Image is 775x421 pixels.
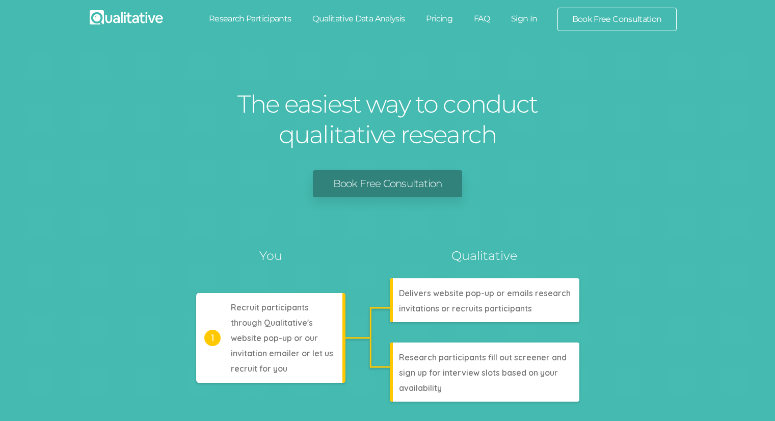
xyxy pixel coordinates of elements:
tspan: through Qualitative's [231,318,313,328]
tspan: You [259,248,282,263]
tspan: website pop-up or our [231,333,318,343]
tspan: invitations or recruits participants [399,303,532,313]
a: Pricing [415,8,463,30]
tspan: availability [399,383,442,393]
tspan: invitation emailer or let us [231,348,333,358]
tspan: Recruit participants [231,302,309,312]
tspan: Qualitative [451,248,517,263]
img: Qualitative [90,10,163,24]
h1: The easiest way to conduct qualitative research [235,89,541,150]
a: Qualitative Data Analysis [302,8,415,30]
a: Book Free Consultation [313,170,462,197]
a: Sign In [500,8,548,30]
a: Research Participants [198,8,302,30]
tspan: recruit for you [231,363,287,374]
a: Book Free Consultation [558,8,676,31]
tspan: sign up for interview slots based on your [399,367,558,378]
tspan: Research participants fill out screener and [399,352,567,362]
tspan: Delivers website pop-up or emails research [399,288,571,298]
tspan: 1 [210,332,214,344]
a: FAQ [463,8,500,30]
